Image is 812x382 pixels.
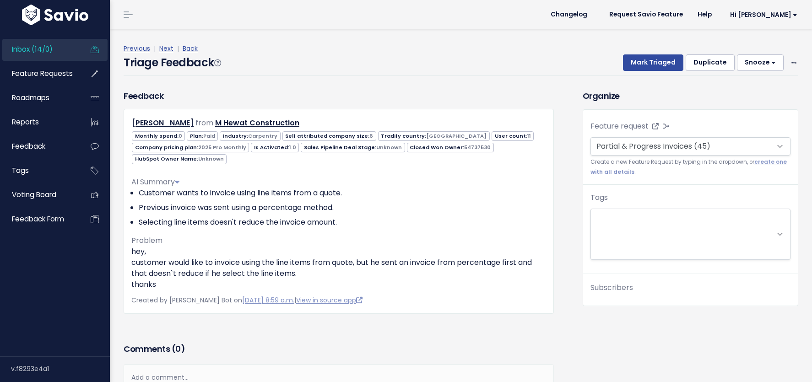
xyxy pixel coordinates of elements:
[12,166,29,175] span: Tags
[131,296,363,305] span: Created by [PERSON_NAME] Bot on |
[124,90,163,102] h3: Feedback
[20,5,91,25] img: logo-white.9d6f32f41409.svg
[139,217,546,228] li: Selecting line items doesn't reduce the invoice amount.
[187,131,218,141] span: Plan:
[686,54,735,71] button: Duplicate
[2,39,76,60] a: Inbox (14/0)
[139,202,546,213] li: Previous invoice was sent using a percentage method.
[376,144,402,151] span: Unknown
[527,132,531,140] span: 11
[132,118,194,128] a: [PERSON_NAME]
[12,117,39,127] span: Reports
[132,143,249,152] span: Company pricing plan:
[730,11,797,18] span: Hi [PERSON_NAME]
[12,214,64,224] span: Feedback form
[198,155,224,162] span: Unknown
[11,357,110,381] div: v.f8293e4a1
[248,132,277,140] span: Carpentry
[242,296,294,305] a: [DATE] 8:59 a.m.
[251,143,299,152] span: Is Activated:
[12,93,49,102] span: Roadmaps
[124,343,554,355] h3: Comments ( )
[369,132,373,140] span: 6
[12,44,53,54] span: Inbox (14/0)
[289,144,296,151] span: 1.0
[124,54,221,71] h4: Triage Feedback
[220,131,280,141] span: Industry:
[583,90,798,102] h3: Organize
[203,132,215,140] span: Paid
[2,160,76,181] a: Tags
[132,154,227,164] span: HubSpot Owner Name:
[464,144,491,151] span: 54737530
[590,157,790,177] small: Create a new Feature Request by typing in the dropdown, or .
[590,282,633,293] span: Subscribers
[623,54,683,71] button: Mark Triaged
[590,158,787,175] a: create one with all details
[183,44,198,53] a: Back
[719,8,805,22] a: Hi [PERSON_NAME]
[2,184,76,205] a: Voting Board
[12,190,56,199] span: Voting Board
[175,343,181,355] span: 0
[407,143,494,152] span: Closed Won Owner:
[131,235,162,246] span: Problem
[152,44,157,53] span: |
[737,54,784,71] button: Snooze
[590,121,649,132] label: Feature request
[602,8,690,22] a: Request Savio Feature
[198,144,246,151] span: 2025 Pro Monthly
[175,44,181,53] span: |
[131,177,179,187] span: AI Summary
[139,188,546,199] li: Customer wants to invoice using line items from a quote.
[2,63,76,84] a: Feature Requests
[551,11,587,18] span: Changelog
[215,118,299,128] a: M Hewat Construction
[282,131,376,141] span: Self attributed company size:
[179,132,182,140] span: 0
[492,131,534,141] span: User count:
[426,132,487,140] span: [GEOGRAPHIC_DATA]
[132,131,185,141] span: Monthly spend:
[2,136,76,157] a: Feedback
[195,118,213,128] span: from
[12,69,73,78] span: Feature Requests
[12,141,45,151] span: Feedback
[124,44,150,53] a: Previous
[2,112,76,133] a: Reports
[131,246,546,290] p: hey, customer would like to invoice using the line items from quote, but he sent an invoice from ...
[296,296,363,305] a: View in source app
[301,143,405,152] span: Sales Pipeline Deal Stage:
[2,209,76,230] a: Feedback form
[590,192,608,203] label: Tags
[159,44,173,53] a: Next
[378,131,490,141] span: Tradify country:
[2,87,76,108] a: Roadmaps
[690,8,719,22] a: Help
